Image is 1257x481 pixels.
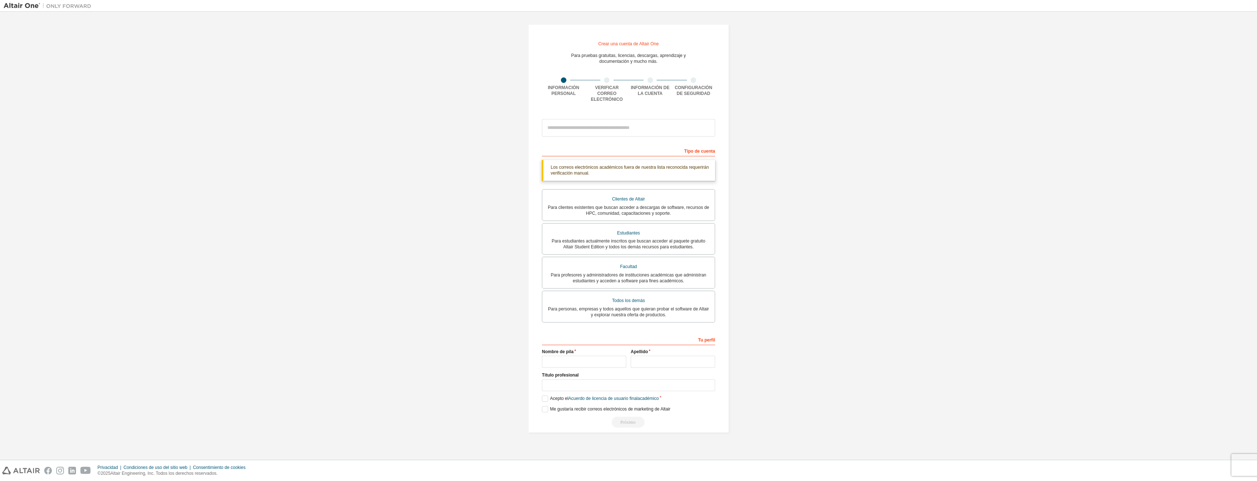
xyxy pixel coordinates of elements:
img: instagram.svg [56,467,64,474]
font: Todos los demás [612,298,645,303]
font: Crear una cuenta de Altair One [598,41,658,46]
font: Información de la cuenta [631,85,669,96]
font: Verificar correo electrónico [591,85,623,102]
font: Para personas, empresas y todos aquellos que quieran probar el software de Altair y explorar nues... [548,306,709,317]
img: altair_logo.svg [2,467,40,474]
font: Clientes de Altair [612,196,645,202]
font: Altair Engineering, Inc. Todos los derechos reservados. [110,471,217,476]
font: Para pruebas gratuitas, licencias, descargas, aprendizaje y [571,53,686,58]
font: Estudiantes [617,230,640,236]
font: Título profesional [542,373,579,378]
font: Acuerdo de licencia de usuario final [568,396,637,401]
img: linkedin.svg [68,467,76,474]
font: 2025 [101,471,111,476]
font: Facultad [620,264,637,269]
font: Tu perfil [698,337,715,343]
font: Condiciones de uso del sitio web [124,465,187,470]
font: Apellido [631,349,648,354]
font: documentación y mucho más. [599,59,657,64]
font: Tipo de cuenta [684,149,715,154]
font: Los correos electrónicos académicos fuera de nuestra lista reconocida requerirán verificación man... [551,165,709,176]
img: youtube.svg [80,467,91,474]
font: Privacidad [98,465,118,470]
div: Lea y acepte el EULA para continuar [542,417,715,428]
font: Configuración de seguridad [675,85,712,96]
font: académico [638,396,659,401]
font: Para estudiantes actualmente inscritos que buscan acceder al paquete gratuito Altair Student Edit... [552,238,705,249]
font: Me gustaría recibir correos electrónicos de marketing de Altair [550,406,670,412]
img: facebook.svg [44,467,52,474]
font: Información personal [548,85,579,96]
img: Altair Uno [4,2,95,9]
font: Nombre de pila [542,349,574,354]
font: © [98,471,101,476]
font: Acepto el [550,396,568,401]
font: Para clientes existentes que buscan acceder a descargas de software, recursos de HPC, comunidad, ... [548,205,709,216]
font: Consentimiento de cookies [193,465,246,470]
font: Para profesores y administradores de instituciones académicas que administran estudiantes y acced... [551,272,706,283]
